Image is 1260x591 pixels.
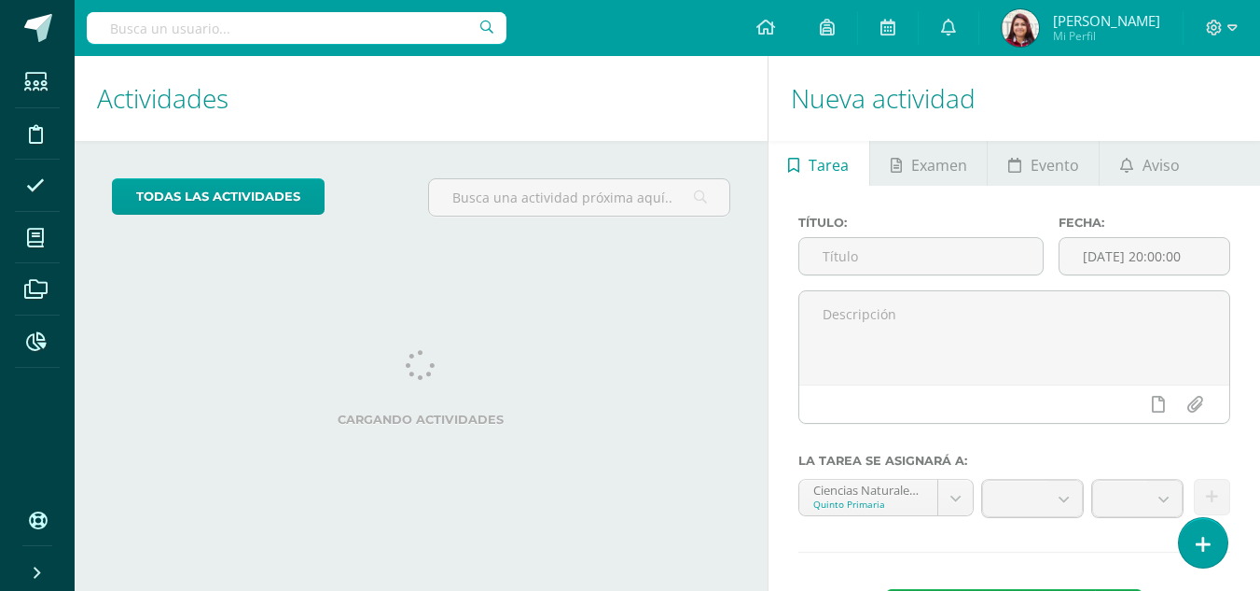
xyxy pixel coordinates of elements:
[768,141,869,186] a: Tarea
[429,179,728,216] input: Busca una actividad próxima aquí...
[1059,238,1229,274] input: Fecha de entrega
[813,480,923,498] div: Ciencias Naturales y Tecnología 'compound--Ciencias Naturales y Tecnología'
[798,454,1230,468] label: La tarea se asignará a:
[1053,11,1160,30] span: [PERSON_NAME]
[988,141,1099,186] a: Evento
[911,143,967,188] span: Examen
[791,56,1238,141] h1: Nueva actividad
[809,143,849,188] span: Tarea
[799,238,1044,274] input: Título
[813,498,923,511] div: Quinto Primaria
[1142,143,1180,188] span: Aviso
[799,480,973,515] a: Ciencias Naturales y Tecnología 'compound--Ciencias Naturales y Tecnología'Quinto Primaria
[1031,143,1079,188] span: Evento
[1053,28,1160,44] span: Mi Perfil
[97,56,745,141] h1: Actividades
[1002,9,1039,47] img: 8a2d8b7078a2d6841caeaa0cd41511da.png
[1100,141,1199,186] a: Aviso
[798,216,1045,230] label: Título:
[870,141,987,186] a: Examen
[112,178,325,215] a: todas las Actividades
[1059,216,1230,230] label: Fecha:
[87,12,506,44] input: Busca un usuario...
[112,413,730,427] label: Cargando actividades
